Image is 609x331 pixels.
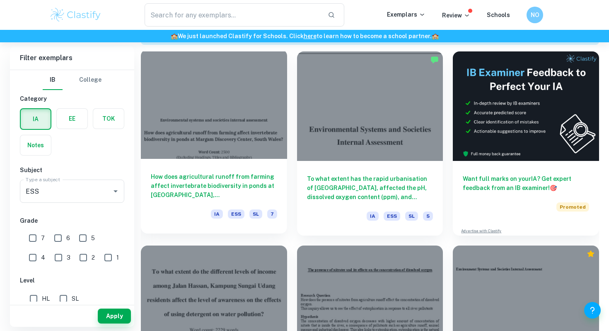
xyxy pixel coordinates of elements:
[2,32,607,41] h6: We just launched Clastify for Schools. Click to learn how to become a school partner.
[211,209,223,219] span: IA
[93,109,124,129] button: TOK
[307,174,433,202] h6: To what extent has the rapid urbanisation of [GEOGRAPHIC_DATA], affected the pH, dissolved oxygen...
[423,212,433,221] span: 5
[67,253,70,262] span: 3
[57,109,87,129] button: EE
[21,109,51,129] button: IA
[267,209,277,219] span: 7
[116,253,119,262] span: 1
[20,216,124,225] h6: Grade
[98,309,131,324] button: Apply
[367,212,379,221] span: IA
[387,10,425,19] p: Exemplars
[461,228,501,234] a: Advertise with Clastify
[453,51,599,161] img: Thumbnail
[228,209,244,219] span: ESS
[91,234,95,243] span: 5
[151,172,277,200] h6: How does agricultural runoff from farming affect invertebrate biodiversity in ponds at [GEOGRAPHI...
[42,294,50,303] span: HL
[432,33,439,39] span: 🏫
[384,212,400,221] span: ESS
[304,33,317,39] a: here
[405,212,418,221] span: SL
[49,7,102,23] img: Clastify logo
[453,51,599,236] a: Want full marks on yourIA? Get expert feedback from an IB examiner!PromotedAdvertise with Clastify
[10,46,134,70] h6: Filter exemplars
[110,185,121,197] button: Open
[249,209,262,219] span: SL
[72,294,79,303] span: SL
[430,56,439,64] img: Marked
[584,302,601,319] button: Help and Feedback
[587,250,595,258] div: Premium
[79,70,101,90] button: College
[145,3,321,27] input: Search for any exemplars...
[20,165,124,175] h6: Subject
[297,51,443,236] a: To what extent has the rapid urbanisation of [GEOGRAPHIC_DATA], affected the pH, dissolved oxygen...
[442,11,470,20] p: Review
[171,33,178,39] span: 🏫
[20,135,51,155] button: Notes
[43,70,63,90] button: IB
[43,70,101,90] div: Filter type choice
[92,253,95,262] span: 2
[530,10,540,19] h6: NO
[550,185,557,191] span: 🎯
[141,51,287,236] a: How does agricultural runoff from farming affect invertebrate biodiversity in ponds at [GEOGRAPHI...
[527,7,543,23] button: NO
[463,174,589,192] h6: Want full marks on your IA ? Get expert feedback from an IB examiner!
[66,234,70,243] span: 6
[20,94,124,103] h6: Category
[26,176,60,183] label: Type a subject
[487,12,510,18] a: Schools
[20,276,124,285] h6: Level
[41,234,45,243] span: 7
[41,253,45,262] span: 4
[556,202,589,212] span: Promoted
